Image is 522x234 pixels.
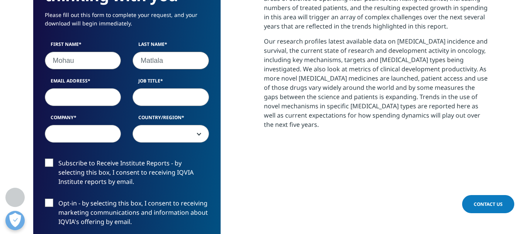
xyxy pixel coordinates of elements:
label: First Name [45,41,121,52]
label: Email Address [45,77,121,88]
label: Last Name [133,41,209,52]
label: Country/Region [133,114,209,125]
p: Please fill out this form to complete your request, and your download will begin immediately. [45,11,209,34]
label: Subscribe to Receive Institute Reports - by selecting this box, I consent to receiving IQVIA Inst... [45,158,209,190]
label: Company [45,114,121,125]
a: Contact Us [462,195,514,213]
label: Job Title [133,77,209,88]
span: Contact Us [474,201,503,207]
label: Opt-in - by selecting this box, I consent to receiving marketing communications and information a... [45,199,209,231]
p: Our research profiles latest available data on [MEDICAL_DATA] incidence and survival, the current... [264,37,489,135]
button: Open Preferences [5,211,25,230]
